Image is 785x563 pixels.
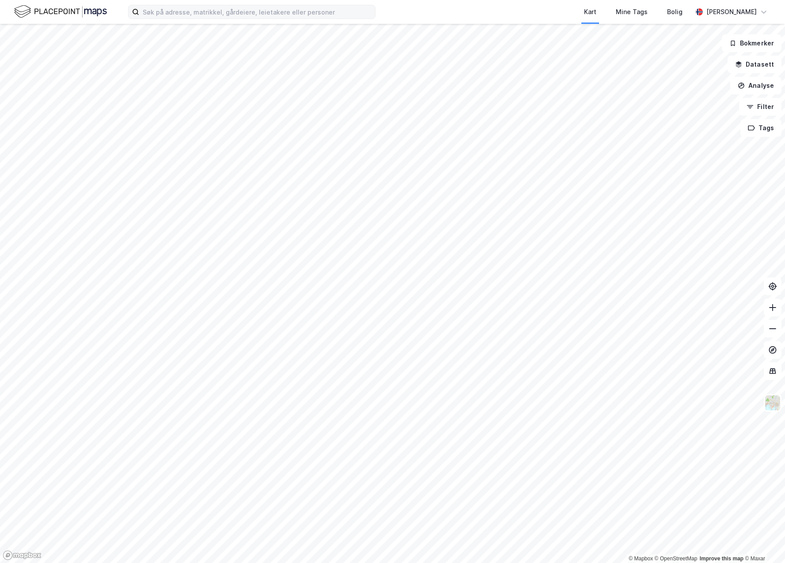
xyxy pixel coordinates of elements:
[700,555,743,562] a: Improve this map
[616,7,648,17] div: Mine Tags
[667,7,683,17] div: Bolig
[739,98,781,116] button: Filter
[584,7,596,17] div: Kart
[14,4,107,19] img: logo.f888ab2527a4732fd821a326f86c7f29.svg
[740,119,781,137] button: Tags
[741,521,785,563] div: Kontrollprogram for chat
[139,5,375,19] input: Søk på adresse, matrikkel, gårdeiere, leietakere eller personer
[655,555,698,562] a: OpenStreetMap
[722,34,781,52] button: Bokmerker
[629,555,653,562] a: Mapbox
[706,7,757,17] div: [PERSON_NAME]
[764,394,781,411] img: Z
[3,550,42,560] a: Mapbox homepage
[728,56,781,73] button: Datasett
[730,77,781,94] button: Analyse
[741,521,785,563] iframe: Chat Widget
